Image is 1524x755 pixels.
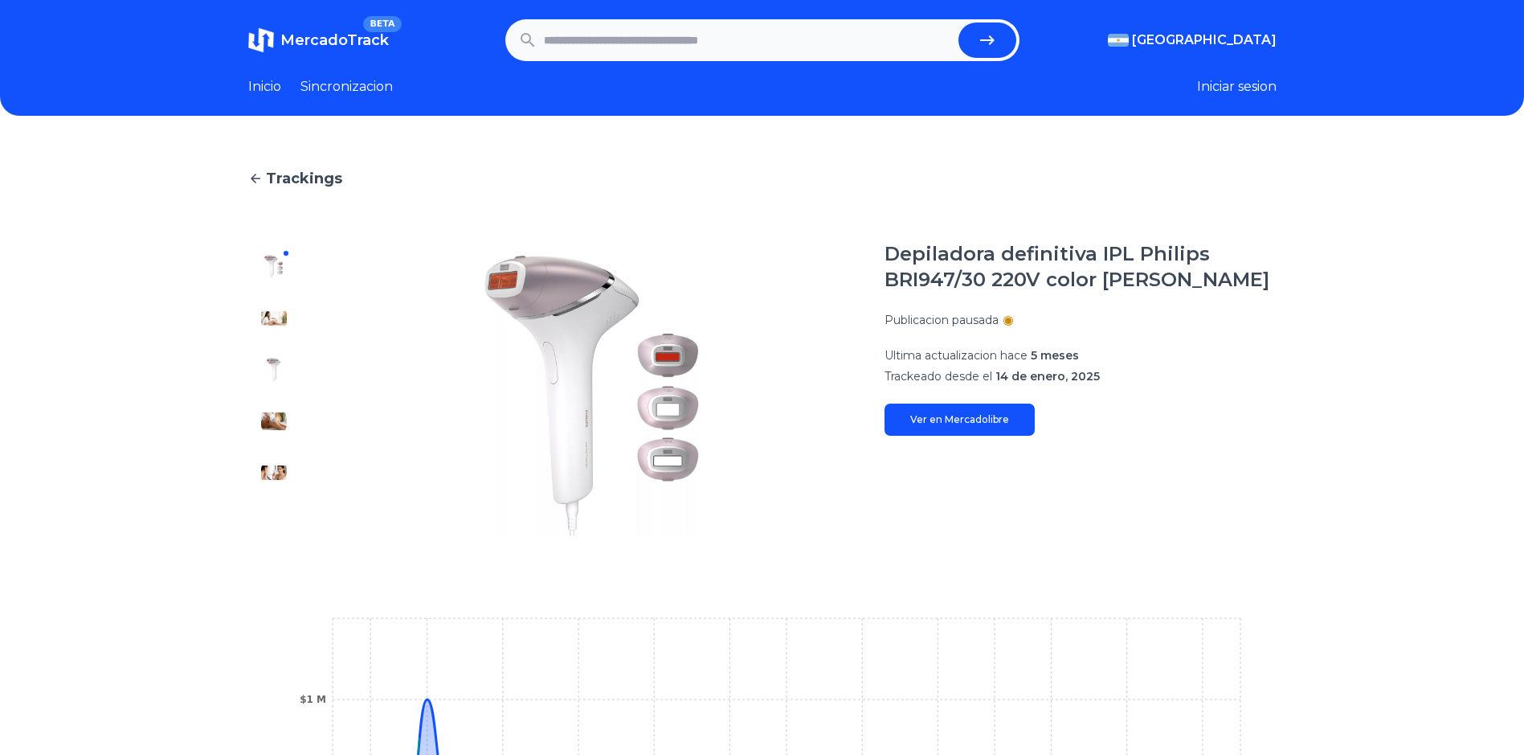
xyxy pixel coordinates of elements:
[261,254,287,280] img: Depiladora definitiva IPL Philips BRI947/30 220V color blanco
[885,312,999,328] p: Publicacion pausada
[885,369,992,384] span: Trackeado desde el
[1197,77,1277,96] button: Iniciar sesion
[300,77,393,96] a: Sincronizacion
[261,357,287,383] img: Depiladora definitiva IPL Philips BRI947/30 220V color blanco
[261,408,287,434] img: Depiladora definitiva IPL Philips BRI947/30 220V color blanco
[885,404,1035,436] a: Ver en Mercadolibre
[280,31,389,49] span: MercadoTrack
[1132,31,1277,50] span: [GEOGRAPHIC_DATA]
[248,167,1277,190] a: Trackings
[248,27,274,53] img: MercadoTrack
[261,460,287,486] img: Depiladora definitiva IPL Philips BRI947/30 220V color blanco
[261,511,287,537] img: Depiladora definitiva IPL Philips BRI947/30 220V color blanco
[885,348,1028,363] span: Ultima actualizacion hace
[1108,34,1129,47] img: Argentina
[332,241,852,550] img: Depiladora definitiva IPL Philips BRI947/30 220V color blanco
[995,369,1100,384] span: 14 de enero, 2025
[1108,31,1277,50] button: [GEOGRAPHIC_DATA]
[248,27,389,53] a: MercadoTrackBETA
[363,16,401,32] span: BETA
[266,167,342,190] span: Trackings
[261,306,287,331] img: Depiladora definitiva IPL Philips BRI947/30 220V color blanco
[1031,348,1079,363] span: 5 meses
[885,241,1277,293] h1: Depiladora definitiva IPL Philips BRI947/30 220V color [PERSON_NAME]
[300,694,326,705] tspan: $1 M
[248,77,281,96] a: Inicio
